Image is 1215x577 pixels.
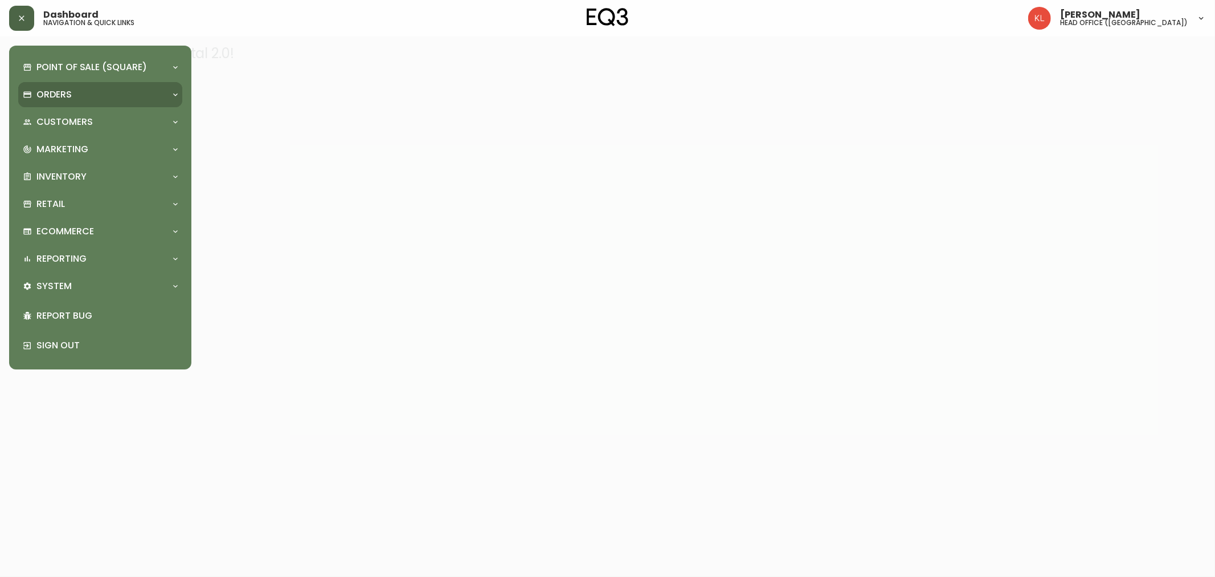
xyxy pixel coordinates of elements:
p: System [36,280,72,292]
div: Inventory [18,164,182,189]
div: Customers [18,109,182,135]
p: Orders [36,88,72,101]
h5: navigation & quick links [43,19,134,26]
div: Retail [18,192,182,217]
img: 2c0c8aa7421344cf0398c7f872b772b5 [1028,7,1051,30]
p: Customers [36,116,93,128]
h5: head office ([GEOGRAPHIC_DATA]) [1060,19,1188,26]
p: Retail [36,198,65,210]
div: Marketing [18,137,182,162]
p: Inventory [36,170,87,183]
p: Marketing [36,143,88,156]
p: Sign Out [36,339,178,352]
p: Point of Sale (Square) [36,61,147,74]
div: Point of Sale (Square) [18,55,182,80]
span: Dashboard [43,10,99,19]
span: [PERSON_NAME] [1060,10,1140,19]
p: Reporting [36,253,87,265]
p: Ecommerce [36,225,94,238]
div: Orders [18,82,182,107]
div: System [18,274,182,299]
div: Sign Out [18,331,182,360]
p: Report Bug [36,310,178,322]
div: Ecommerce [18,219,182,244]
img: logo [587,8,629,26]
div: Report Bug [18,301,182,331]
div: Reporting [18,246,182,271]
